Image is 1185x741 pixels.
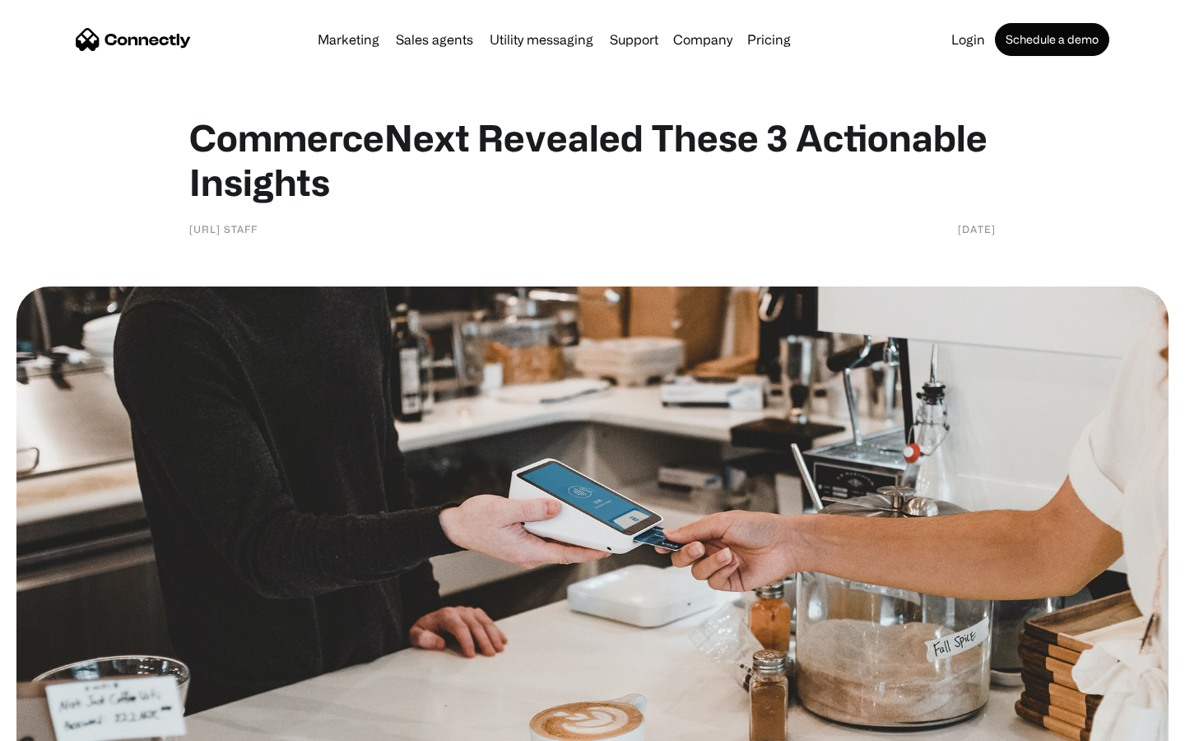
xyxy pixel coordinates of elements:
[389,33,480,46] a: Sales agents
[189,221,258,237] div: [URL] Staff
[16,712,99,735] aside: Language selected: English
[189,115,996,204] h1: CommerceNext Revealed These 3 Actionable Insights
[958,221,996,237] div: [DATE]
[33,712,99,735] ul: Language list
[483,33,600,46] a: Utility messaging
[945,33,992,46] a: Login
[673,28,732,51] div: Company
[311,33,386,46] a: Marketing
[741,33,797,46] a: Pricing
[603,33,665,46] a: Support
[995,23,1109,56] a: Schedule a demo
